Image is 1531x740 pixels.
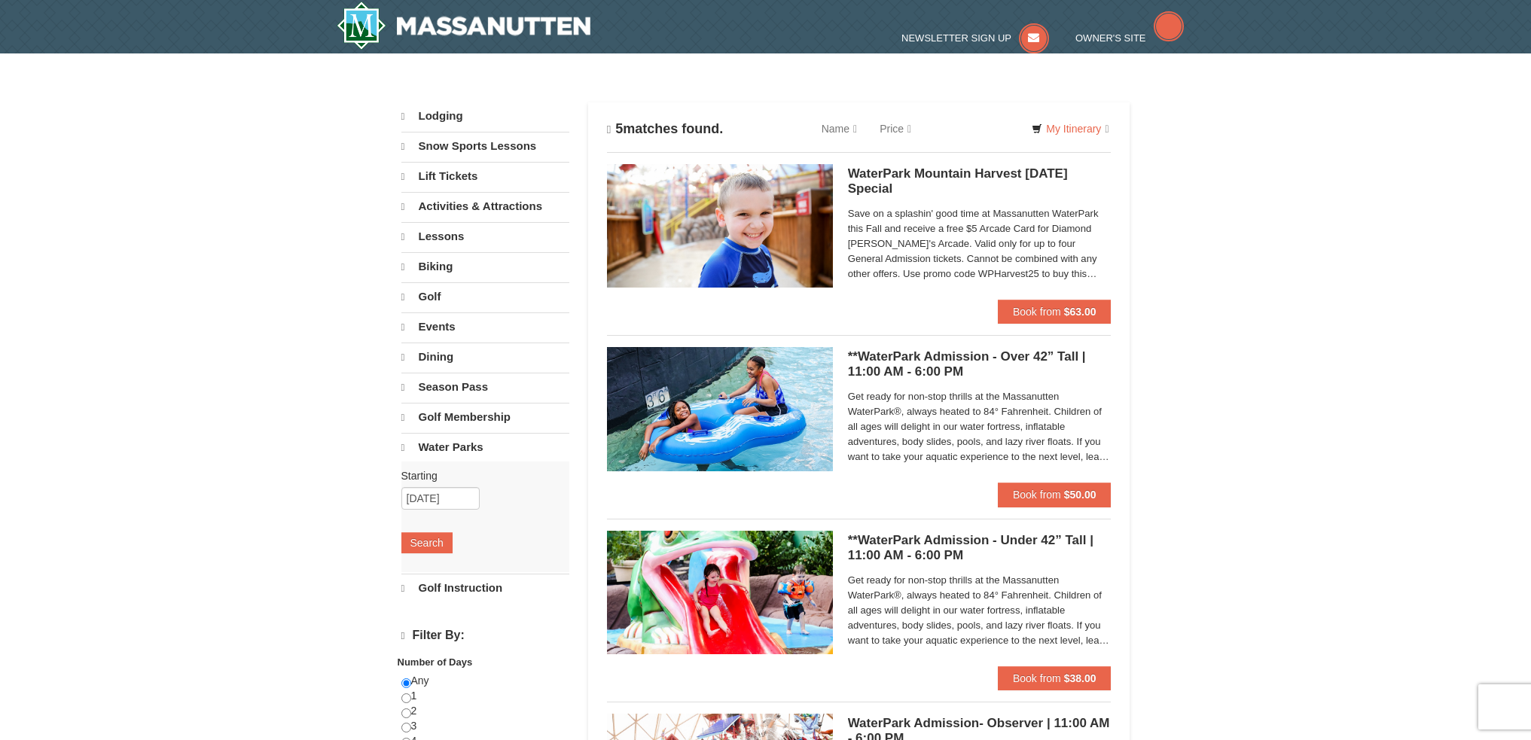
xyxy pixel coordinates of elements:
[1075,32,1184,44] a: Owner's Site
[998,300,1112,324] button: Book from $63.00
[848,166,1112,196] h5: WaterPark Mountain Harvest [DATE] Special
[401,468,558,483] label: Starting
[868,114,923,144] a: Price
[1064,306,1096,318] strong: $63.00
[607,531,833,654] img: 6619917-738-d4d758dd.jpg
[401,192,569,221] a: Activities & Attractions
[1064,672,1096,684] strong: $38.00
[401,403,569,431] a: Golf Membership
[401,373,569,401] a: Season Pass
[1075,32,1146,44] span: Owner's Site
[848,573,1112,648] span: Get ready for non-stop thrills at the Massanutten WaterPark®, always heated to 84° Fahrenheit. Ch...
[998,666,1112,690] button: Book from $38.00
[401,132,569,160] a: Snow Sports Lessons
[401,532,453,553] button: Search
[1013,306,1061,318] span: Book from
[401,433,569,461] a: Water Parks
[401,282,569,311] a: Golf
[401,574,569,602] a: Golf Instruction
[401,222,569,251] a: Lessons
[607,164,833,288] img: 6619917-1412-d332ca3f.jpg
[401,629,569,643] h4: Filter By:
[1013,672,1061,684] span: Book from
[998,483,1112,507] button: Book from $50.00
[848,533,1112,563] h5: **WaterPark Admission - Under 42” Tall | 11:00 AM - 6:00 PM
[337,2,591,50] a: Massanutten Resort
[810,114,868,144] a: Name
[398,656,473,668] strong: Number of Days
[401,102,569,130] a: Lodging
[1022,117,1118,140] a: My Itinerary
[401,312,569,341] a: Events
[337,2,591,50] img: Massanutten Resort Logo
[901,32,1011,44] span: Newsletter Sign Up
[607,347,833,470] img: 6619917-726-5d57f225.jpg
[848,206,1112,282] span: Save on a splashin' good time at Massanutten WaterPark this Fall and receive a free $5 Arcade Car...
[401,252,569,281] a: Biking
[1013,489,1061,501] span: Book from
[401,162,569,190] a: Lift Tickets
[848,389,1112,464] span: Get ready for non-stop thrills at the Massanutten WaterPark®, always heated to 84° Fahrenheit. Ch...
[1064,489,1096,501] strong: $50.00
[901,32,1049,44] a: Newsletter Sign Up
[848,349,1112,379] h5: **WaterPark Admission - Over 42” Tall | 11:00 AM - 6:00 PM
[401,343,569,371] a: Dining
